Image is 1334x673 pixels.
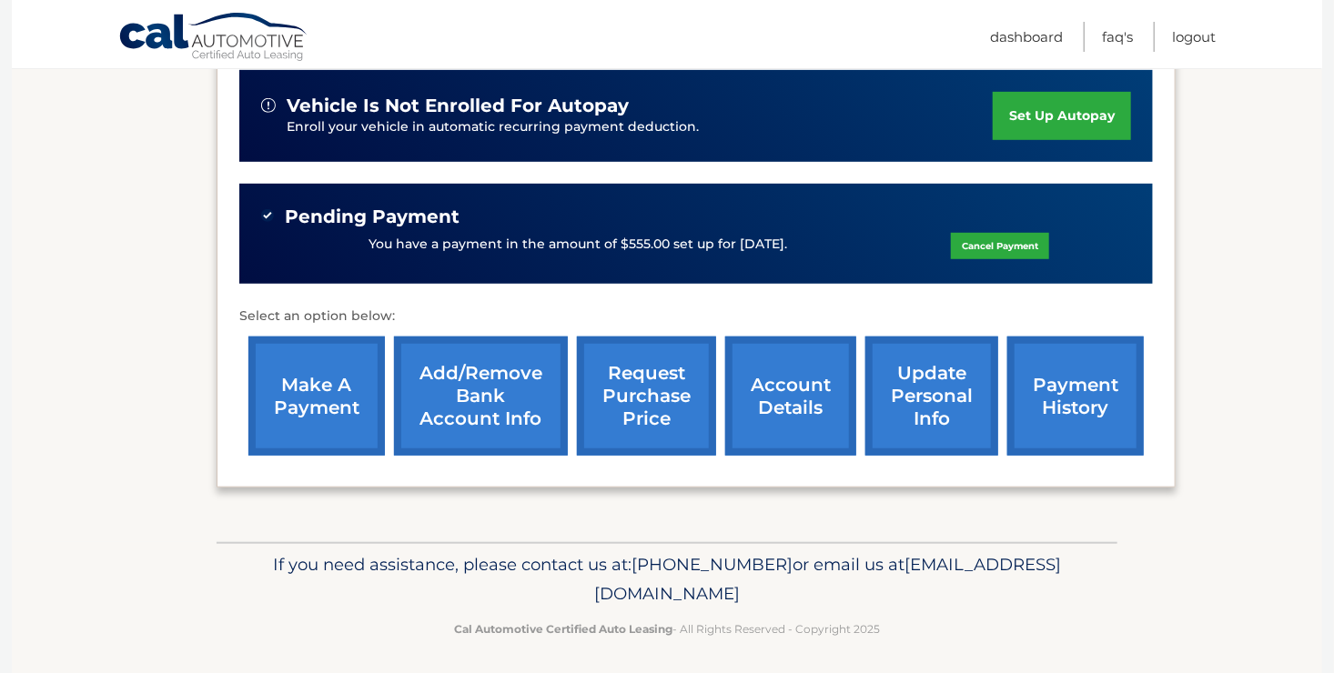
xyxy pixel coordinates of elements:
img: alert-white.svg [261,98,276,113]
span: [PHONE_NUMBER] [632,554,793,575]
p: - All Rights Reserved - Copyright 2025 [228,619,1106,638]
span: [EMAIL_ADDRESS][DOMAIN_NAME] [594,554,1061,604]
a: account details [725,336,856,456]
p: Enroll your vehicle in automatic recurring payment deduction. [287,117,993,137]
a: set up autopay [993,92,1131,140]
a: request purchase price [577,336,716,456]
a: Cal Automotive [118,12,309,65]
a: update personal info [865,336,998,456]
span: Pending Payment [285,206,460,228]
a: Dashboard [990,22,1063,52]
p: Select an option below: [239,306,1153,327]
a: Cancel Payment [951,233,1049,259]
p: If you need assistance, please contact us at: or email us at [228,550,1106,608]
a: make a payment [248,336,385,456]
a: FAQ's [1102,22,1133,52]
img: check-green.svg [261,209,274,222]
a: Logout [1172,22,1216,52]
p: You have a payment in the amount of $555.00 set up for [DATE]. [369,235,787,255]
strong: Cal Automotive Certified Auto Leasing [454,622,672,636]
a: payment history [1007,336,1144,456]
a: Add/Remove bank account info [394,336,568,456]
span: vehicle is not enrolled for autopay [287,95,629,117]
